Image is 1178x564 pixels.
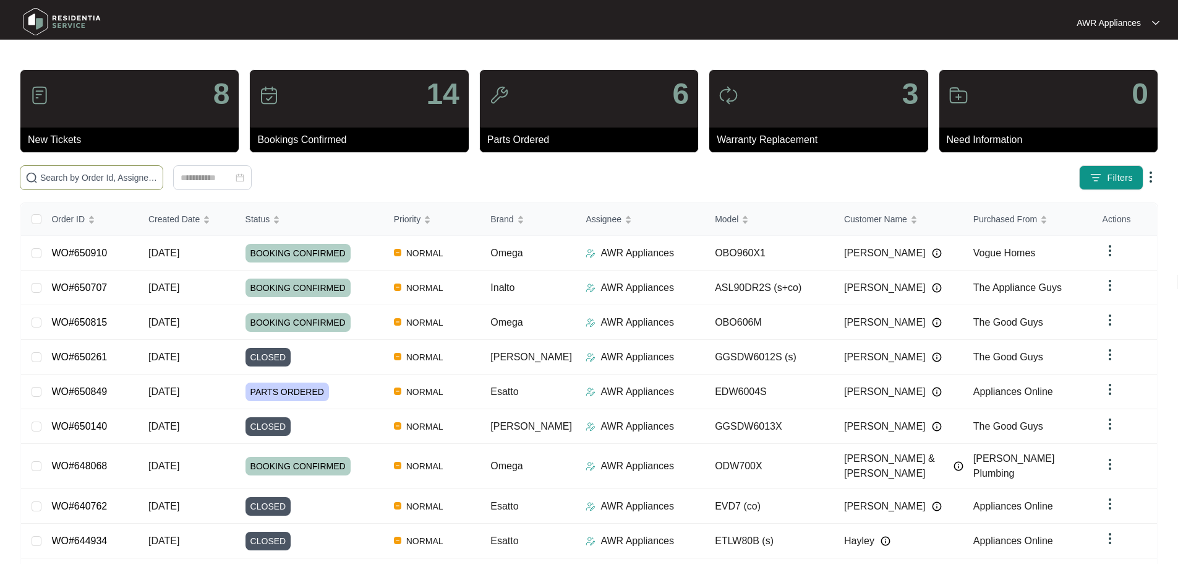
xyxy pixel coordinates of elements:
img: Vercel Logo [394,388,401,395]
img: dropdown arrow [1103,382,1117,397]
p: 3 [902,79,919,109]
p: AWR Appliances [600,499,674,514]
span: CLOSED [245,497,291,516]
span: Esatto [490,501,518,511]
span: Vogue Homes [973,248,1036,258]
p: AWR Appliances [600,246,674,261]
span: Hayley [844,534,874,549]
p: AWR Appliances [600,459,674,474]
img: Assigner Icon [586,352,595,362]
img: Info icon [932,248,942,258]
p: 8 [213,79,230,109]
span: NORMAL [401,315,448,330]
img: dropdown arrow [1103,531,1117,546]
span: BOOKING CONFIRMED [245,279,351,297]
span: [PERSON_NAME] [490,421,572,432]
td: EDW6004S [705,375,834,409]
p: 14 [426,79,459,109]
p: AWR Appliances [600,534,674,549]
span: CLOSED [245,532,291,550]
span: [DATE] [148,536,179,546]
img: Vercel Logo [394,422,401,430]
img: Assigner Icon [586,318,595,328]
span: Assignee [586,212,621,226]
p: AWR Appliances [600,419,674,434]
img: Assigner Icon [586,461,595,471]
span: [PERSON_NAME] [490,352,572,362]
img: dropdown arrow [1103,457,1117,472]
span: [DATE] [148,282,179,293]
img: Vercel Logo [394,537,401,544]
span: PARTS ORDERED [245,383,329,401]
span: NORMAL [401,384,448,399]
a: WO#650910 [51,248,107,258]
img: Info icon [954,461,963,471]
img: Info icon [932,422,942,432]
img: Vercel Logo [394,353,401,360]
th: Actions [1093,203,1157,236]
span: Model [715,212,738,226]
a: WO#650849 [51,386,107,397]
td: EVD7 (co) [705,489,834,524]
th: Created Date [139,203,236,236]
span: Appliances Online [973,386,1053,397]
th: Order ID [41,203,139,236]
span: The Good Guys [973,421,1043,432]
span: [PERSON_NAME] [844,384,926,399]
span: [PERSON_NAME] [844,315,926,330]
td: OBO960X1 [705,236,834,271]
img: dropdown arrow [1143,170,1158,184]
img: icon [30,85,49,105]
span: NORMAL [401,499,448,514]
span: [DATE] [148,248,179,258]
img: Info icon [932,283,942,293]
img: dropdown arrow [1103,347,1117,362]
span: [PERSON_NAME] Plumbing [973,453,1055,479]
a: WO#640762 [51,501,107,511]
span: Order ID [51,212,85,226]
span: Customer Name [844,212,907,226]
img: Info icon [881,536,890,546]
img: icon [489,85,509,105]
img: dropdown arrow [1152,20,1159,26]
td: GGSDW6012S (s) [705,340,834,375]
th: Brand [480,203,576,236]
img: icon [949,85,968,105]
img: dropdown arrow [1103,243,1117,258]
span: NORMAL [401,459,448,474]
td: OBO606M [705,305,834,340]
p: Parts Ordered [487,132,698,147]
span: Esatto [490,536,518,546]
span: Filters [1107,171,1133,184]
a: WO#650707 [51,282,107,293]
span: Status [245,212,270,226]
p: 0 [1132,79,1148,109]
span: NORMAL [401,534,448,549]
p: AWR Appliances [600,315,674,330]
span: Omega [490,317,523,328]
span: [DATE] [148,386,179,397]
span: Inalto [490,282,514,293]
span: [DATE] [148,421,179,432]
td: ODW700X [705,444,834,489]
span: [DATE] [148,317,179,328]
p: Need Information [947,132,1158,147]
span: [PERSON_NAME] & [PERSON_NAME] [844,451,947,481]
a: WO#650815 [51,317,107,328]
th: Purchased From [963,203,1093,236]
img: Vercel Logo [394,249,401,256]
img: Vercel Logo [394,462,401,469]
img: filter icon [1090,171,1102,184]
button: filter iconFilters [1079,165,1143,190]
img: Info icon [932,352,942,362]
a: WO#650261 [51,352,107,362]
th: Model [705,203,834,236]
span: BOOKING CONFIRMED [245,457,351,475]
th: Assignee [576,203,705,236]
span: Appliances Online [973,536,1053,546]
img: Assigner Icon [586,422,595,432]
td: ETLW80B (s) [705,524,834,558]
a: WO#650140 [51,421,107,432]
span: [PERSON_NAME] [844,419,926,434]
span: Brand [490,212,513,226]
